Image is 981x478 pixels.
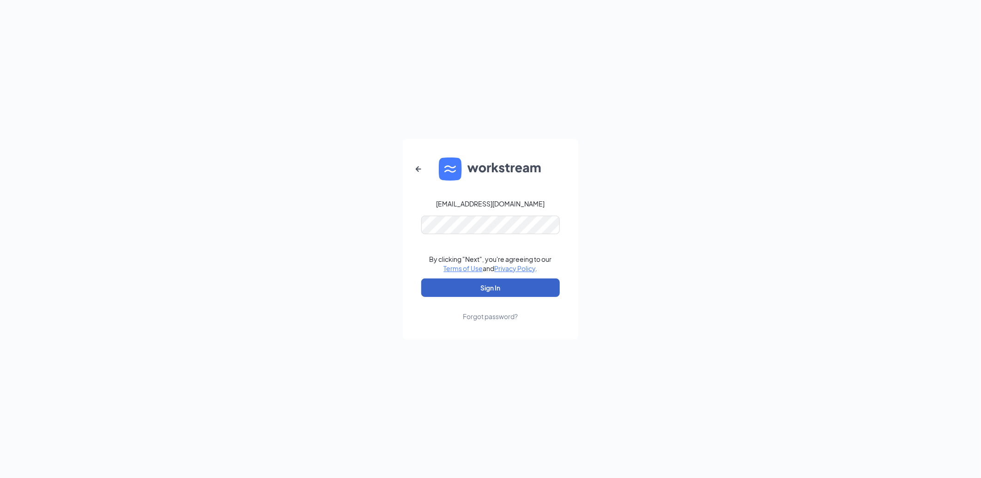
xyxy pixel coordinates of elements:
[463,297,518,321] a: Forgot password?
[444,264,483,272] a: Terms of Use
[495,264,536,272] a: Privacy Policy
[436,199,545,208] div: [EMAIL_ADDRESS][DOMAIN_NAME]
[439,157,542,181] img: WS logo and Workstream text
[407,158,430,180] button: ArrowLeftNew
[463,312,518,321] div: Forgot password?
[430,254,552,273] div: By clicking "Next", you're agreeing to our and .
[413,163,424,175] svg: ArrowLeftNew
[421,278,560,297] button: Sign In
